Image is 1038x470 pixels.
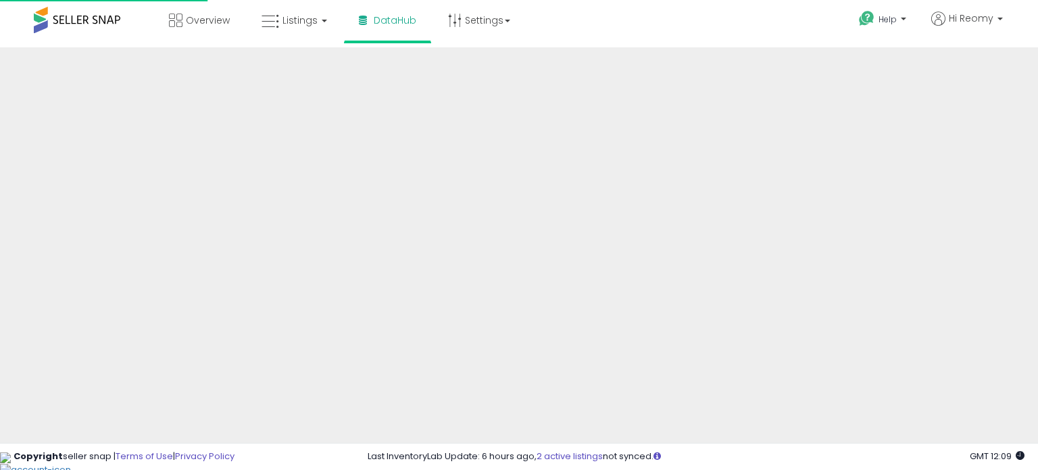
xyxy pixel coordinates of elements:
[282,14,318,27] span: Listings
[879,14,897,25] span: Help
[949,11,993,25] span: Hi Reomy
[858,10,875,27] i: Get Help
[186,14,230,27] span: Overview
[374,14,416,27] span: DataHub
[931,11,1003,42] a: Hi Reomy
